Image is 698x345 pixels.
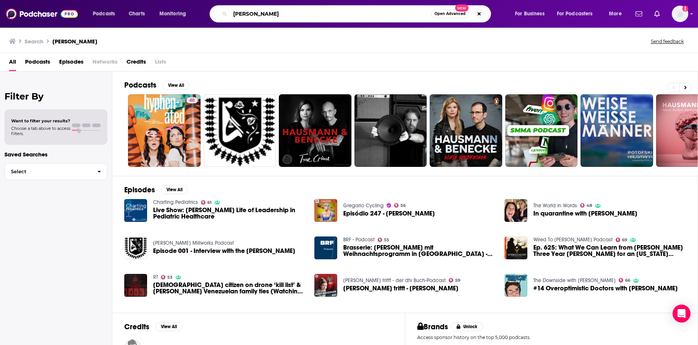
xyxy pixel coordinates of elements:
[343,244,496,257] span: Brasserie: [PERSON_NAME] mit Weihnachtsprogramm in [GEOGRAPHIC_DATA] - [PERSON_NAME] bei [PERSON_...
[217,5,498,22] div: Search podcasts, credits, & more...
[604,8,631,20] button: open menu
[400,204,406,207] span: 56
[155,322,182,331] button: View All
[127,56,146,71] a: Credits
[155,56,166,71] span: Lists
[124,322,182,332] a: CreditsView All
[25,56,50,71] a: Podcasts
[343,277,446,284] a: Dora Heldt trifft - der dtv Buch-Podcast
[417,322,448,332] h2: Brands
[207,201,211,204] span: 61
[153,207,305,220] a: Live Show: Jena Hausmann’s Life of Leadership in Pediatric Healthcare
[533,277,616,284] a: The Downside with Gianmarco Soresi
[201,200,212,205] a: 61
[159,9,186,19] span: Monitoring
[314,236,337,259] img: Brasserie: Jürgen B. Hausmann mit Weihnachtsprogramm in Aachen - Jürgen B. Hausmann bei Judith Pe...
[124,185,188,195] a: EpisodesView All
[343,210,435,217] span: Episódio 247 - [PERSON_NAME]
[153,274,158,280] a: RT
[128,94,201,167] a: 40
[153,282,305,294] a: US citizen on drone ‘kill list’ & Joanna Hausmann’s Venezuelan family ties (Watching the Hawks)
[505,236,527,259] img: Ep. 625: What We Can Learn from Ross Hausmann's Three Year Hunt for an Iowa Giant
[533,244,686,257] span: Ep. 625: What We Can Learn from [PERSON_NAME] Three Year [PERSON_NAME] for an [US_STATE] Giant
[124,274,147,297] img: US citizen on drone ‘kill list’ & Joanna Hausmann’s Venezuelan family ties (Watching the Hawks)
[124,185,155,195] h2: Episodes
[124,199,147,222] img: Live Show: Jena Hausmann’s Life of Leadership in Pediatric Healthcare
[129,9,145,19] span: Charts
[153,207,305,220] span: Live Show: [PERSON_NAME] Life of Leadership in Pediatric Healthcare
[533,285,678,291] span: #14 Overoptimistic Doctors with [PERSON_NAME]
[189,97,195,104] span: 40
[394,203,406,208] a: 56
[124,80,156,90] h2: Podcasts
[435,12,466,16] span: Open Advanced
[510,8,554,20] button: open menu
[378,238,390,242] a: 55
[616,238,628,242] a: 69
[124,236,147,259] img: Episode 001 - Interview with the Hausmann's
[4,91,107,102] h2: Filter By
[124,80,189,90] a: PodcastsView All
[455,4,469,12] span: New
[625,279,630,282] span: 66
[552,8,604,20] button: open menu
[230,8,431,20] input: Search podcasts, credits, & more...
[6,7,78,21] img: Podchaser - Follow, Share and Rate Podcasts
[161,185,188,194] button: View All
[672,6,688,22] span: Logged in as PUPPublicity
[505,199,527,222] img: In quarantine with Joanna Hausmann
[431,9,469,18] button: Open AdvancedNew
[186,97,198,103] a: 40
[92,56,118,71] span: Networks
[649,38,686,45] button: Send feedback
[343,285,458,291] span: [PERSON_NAME] trifft - [PERSON_NAME]
[533,285,678,291] a: #14 Overoptimistic Doctors with Joanna Hausmann
[314,274,337,297] img: Dora Heldt trifft - Romy Hausmann
[533,202,577,209] a: The World in Words
[5,169,91,174] span: Select
[533,210,637,217] span: In quarantine with [PERSON_NAME]
[124,322,149,332] h2: Credits
[4,163,107,180] button: Select
[124,8,149,20] a: Charts
[557,9,593,19] span: For Podcasters
[162,81,189,90] button: View All
[343,202,384,209] a: Gregario Cycling
[4,151,107,158] p: Saved Searches
[343,210,435,217] a: Episódio 247 - Valmor Hausmann
[88,8,125,20] button: open menu
[93,9,115,19] span: Podcasts
[455,279,460,282] span: 59
[153,248,295,254] a: Episode 001 - Interview with the Hausmann's
[167,276,173,279] span: 53
[533,244,686,257] a: Ep. 625: What We Can Learn from Ross Hausmann's Three Year Hunt for an Iowa Giant
[451,322,483,331] button: Unlock
[673,305,691,323] div: Open Intercom Messenger
[11,126,70,136] span: Choose a tab above to access filters.
[314,199,337,222] img: Episódio 247 - Valmor Hausmann
[343,236,375,243] a: BRF - Podcast
[515,9,545,19] span: For Business
[59,56,83,71] a: Episodes
[11,118,70,123] span: Want to filter your results?
[672,6,688,22] button: Show profile menu
[533,210,637,217] a: In quarantine with Joanna Hausmann
[153,240,234,246] a: Hausmann Millworks Podcast
[52,38,97,45] h3: [PERSON_NAME]
[633,7,645,20] a: Show notifications dropdown
[417,335,686,340] p: Access sponsor history on the top 5,000 podcasts.
[609,9,622,19] span: More
[505,274,527,297] img: #14 Overoptimistic Doctors with Joanna Hausmann
[449,278,461,283] a: 59
[533,236,613,243] a: Wired To Hunt Podcast
[622,238,627,242] span: 69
